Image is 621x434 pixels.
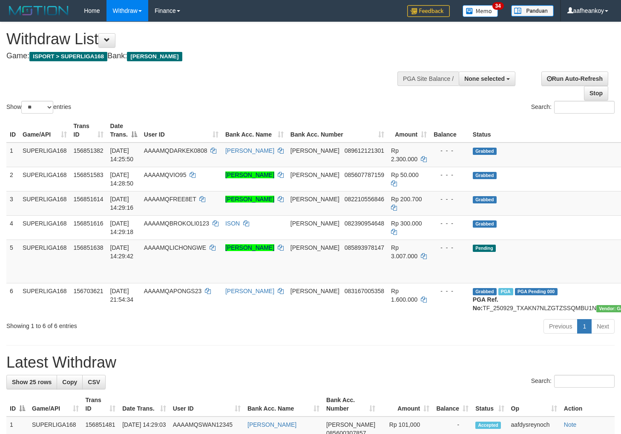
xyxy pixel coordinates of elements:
[225,288,274,294] a: [PERSON_NAME]
[19,240,70,283] td: SUPERLIGA168
[107,118,141,143] th: Date Trans.: activate to sort column descending
[388,118,430,143] th: Amount: activate to sort column ascending
[62,379,77,385] span: Copy
[290,288,339,294] span: [PERSON_NAME]
[225,196,274,203] a: [PERSON_NAME]
[6,191,19,215] td: 3
[508,392,561,417] th: Op: activate to sort column ascending
[82,392,119,417] th: Trans ID: activate to sort column ascending
[561,392,615,417] th: Action
[290,196,339,203] span: [PERSON_NAME]
[144,171,187,178] span: AAAAMQVIO95
[543,319,578,334] a: Previous
[591,319,615,334] a: Next
[492,2,504,10] span: 34
[29,52,107,61] span: ISPORT > SUPERLIGA168
[290,147,339,154] span: [PERSON_NAME]
[391,220,422,227] span: Rp 300.000
[433,392,472,417] th: Balance: activate to sort column ascending
[6,215,19,240] td: 4
[287,118,388,143] th: Bank Acc. Number: activate to sort column ascending
[6,167,19,191] td: 2
[6,101,71,114] label: Show entries
[391,244,417,260] span: Rp 3.007.000
[391,288,417,303] span: Rp 1.600.000
[225,171,274,178] a: [PERSON_NAME]
[74,220,103,227] span: 156851616
[459,71,515,86] button: None selected
[584,86,608,100] a: Stop
[225,220,240,227] a: ISON
[464,75,505,82] span: None selected
[144,147,207,154] span: AAAAMQDARKEK0808
[475,422,501,429] span: Accepted
[19,191,70,215] td: SUPERLIGA168
[144,220,209,227] span: AAAAMQBROKOLI0123
[345,220,384,227] span: Copy 082390954648 to clipboard
[434,243,466,252] div: - - -
[345,196,384,203] span: Copy 082210556846 to clipboard
[6,283,19,316] td: 6
[554,101,615,114] input: Search:
[110,196,134,211] span: [DATE] 14:29:16
[6,318,253,330] div: Showing 1 to 6 of 6 entries
[290,171,339,178] span: [PERSON_NAME]
[110,147,134,163] span: [DATE] 14:25:50
[19,143,70,167] td: SUPERLIGA168
[434,287,466,295] div: - - -
[6,52,405,60] h4: Game: Bank:
[345,244,384,251] span: Copy 085893978147 to clipboard
[74,147,103,154] span: 156851382
[144,244,206,251] span: AAAAMQLICHONGWE
[110,244,134,260] span: [DATE] 14:29:42
[110,171,134,187] span: [DATE] 14:28:50
[391,196,422,203] span: Rp 200.700
[222,118,287,143] th: Bank Acc. Name: activate to sort column ascending
[511,5,554,17] img: panduan.png
[498,288,513,295] span: Marked by aafchhiseyha
[19,118,70,143] th: Game/API: activate to sort column ascending
[6,143,19,167] td: 1
[473,245,496,252] span: Pending
[144,196,196,203] span: AAAAMQFREE8ET
[345,147,384,154] span: Copy 089612121301 to clipboard
[19,283,70,316] td: SUPERLIGA168
[29,392,82,417] th: Game/API: activate to sort column ascending
[391,147,417,163] span: Rp 2.300.000
[290,244,339,251] span: [PERSON_NAME]
[127,52,182,61] span: [PERSON_NAME]
[88,379,100,385] span: CSV
[70,118,107,143] th: Trans ID: activate to sort column ascending
[515,288,558,295] span: PGA Pending
[19,215,70,240] td: SUPERLIGA168
[434,146,466,155] div: - - -
[345,288,384,294] span: Copy 083167005358 to clipboard
[326,421,375,428] span: [PERSON_NAME]
[434,195,466,203] div: - - -
[434,219,466,228] div: - - -
[74,244,103,251] span: 156851638
[141,118,222,143] th: User ID: activate to sort column ascending
[225,244,274,251] a: [PERSON_NAME]
[12,379,52,385] span: Show 25 rows
[244,392,323,417] th: Bank Acc. Name: activate to sort column ascending
[247,421,296,428] a: [PERSON_NAME]
[74,171,103,178] span: 156851583
[473,288,497,295] span: Grabbed
[473,172,497,179] span: Grabbed
[19,167,70,191] td: SUPERLIGA168
[6,354,615,371] h1: Latest Withdraw
[119,392,169,417] th: Date Trans.: activate to sort column ascending
[110,288,134,303] span: [DATE] 21:54:34
[144,288,201,294] span: AAAAMQAPONGS23
[463,5,498,17] img: Button%20Memo.svg
[6,31,405,48] h1: Withdraw List
[531,101,615,114] label: Search:
[6,240,19,283] td: 5
[473,220,497,228] span: Grabbed
[430,118,469,143] th: Balance
[6,118,19,143] th: ID
[290,220,339,227] span: [PERSON_NAME]
[82,375,106,389] a: CSV
[391,171,419,178] span: Rp 50.000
